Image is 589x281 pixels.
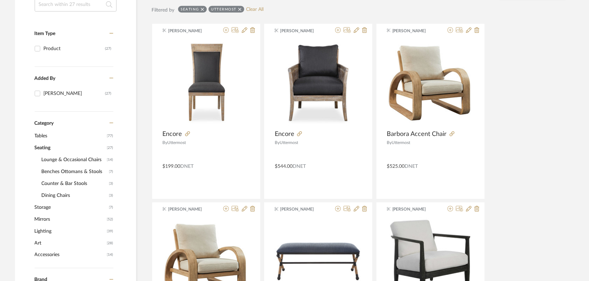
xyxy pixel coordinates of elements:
span: Encore [163,130,182,138]
span: Tables [35,130,105,142]
span: (3) [109,178,113,189]
span: (7) [109,202,113,213]
span: Dining Chairs [42,190,107,201]
div: Uttermost [211,7,237,12]
span: (7) [109,166,113,177]
span: Lounge & Occasional Chairs [42,154,105,166]
span: (14) [107,249,113,261]
div: (27) [105,88,112,99]
img: Encore [275,39,362,126]
span: (3) [109,190,113,201]
span: Seating [35,142,105,154]
span: Category [35,121,54,126]
span: $199.00 [163,164,181,169]
span: [PERSON_NAME] [280,206,324,212]
span: By [275,140,280,145]
span: Benches Ottomans & Stools [42,166,107,178]
div: [PERSON_NAME] [44,88,105,99]
span: (27) [107,142,113,153]
span: Uttermost [392,140,411,145]
span: [PERSON_NAME] [280,28,324,34]
span: By [387,140,392,145]
div: Filtered by [152,6,175,14]
span: Uttermost [280,140,298,145]
img: Encore [163,39,250,126]
span: DNET [405,164,418,169]
span: Item Type [35,31,56,36]
span: [PERSON_NAME] [392,206,436,212]
span: [PERSON_NAME] [392,28,436,34]
span: (14) [107,154,113,165]
span: Mirrors [35,213,105,225]
div: Seating [181,7,199,12]
span: Accessories [35,249,105,261]
span: Barbora Accent Chair [387,130,447,138]
span: DNET [293,164,306,169]
span: [PERSON_NAME] [168,28,212,34]
img: Barbora Accent Chair [387,39,474,126]
span: (28) [107,238,113,249]
span: Art [35,237,105,249]
span: Encore [275,130,294,138]
span: DNET [181,164,194,169]
div: Product [44,43,105,54]
span: By [163,140,168,145]
span: $544.00 [275,164,293,169]
span: Lighting [35,225,105,237]
span: (77) [107,130,113,142]
span: Uttermost [168,140,186,145]
span: Counter & Bar Stools [42,178,107,190]
span: [PERSON_NAME] [168,206,212,212]
span: (52) [107,214,113,225]
span: Storage [35,201,107,213]
a: Clear All [246,7,264,13]
span: Added By [35,76,56,81]
span: (39) [107,226,113,237]
span: $525.00 [387,164,405,169]
div: (27) [105,43,112,54]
